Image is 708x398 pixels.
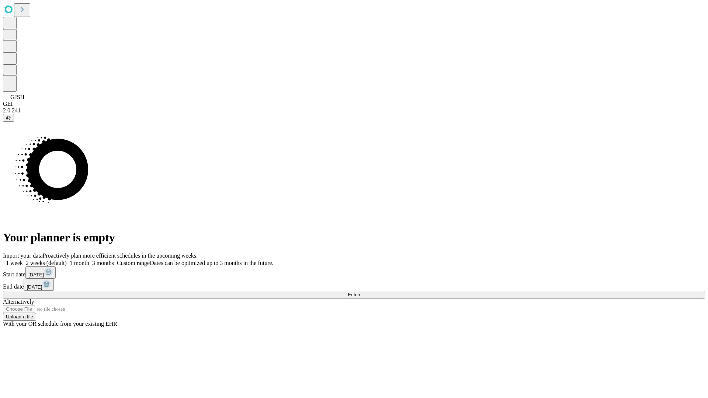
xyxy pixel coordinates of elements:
span: 1 month [70,260,89,266]
span: Fetch [348,292,360,297]
span: Alternatively [3,298,34,305]
button: [DATE] [25,266,56,279]
span: 2 weeks (default) [26,260,67,266]
button: Upload a file [3,313,36,321]
span: Import your data [3,252,43,259]
span: Proactively plan more efficient schedules in the upcoming weeks. [43,252,198,259]
span: @ [6,115,11,121]
span: GJSH [10,94,24,100]
button: Fetch [3,291,705,298]
div: GEI [3,101,705,107]
span: Dates can be optimized up to 3 months in the future. [150,260,273,266]
div: 2.0.241 [3,107,705,114]
button: [DATE] [24,279,54,291]
h1: Your planner is empty [3,231,705,244]
span: 1 week [6,260,23,266]
div: End date [3,279,705,291]
span: [DATE] [27,284,42,290]
div: Start date [3,266,705,279]
span: 3 months [92,260,114,266]
span: [DATE] [28,272,44,277]
button: @ [3,114,14,122]
span: Custom range [117,260,150,266]
span: With your OR schedule from your existing EHR [3,321,117,327]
